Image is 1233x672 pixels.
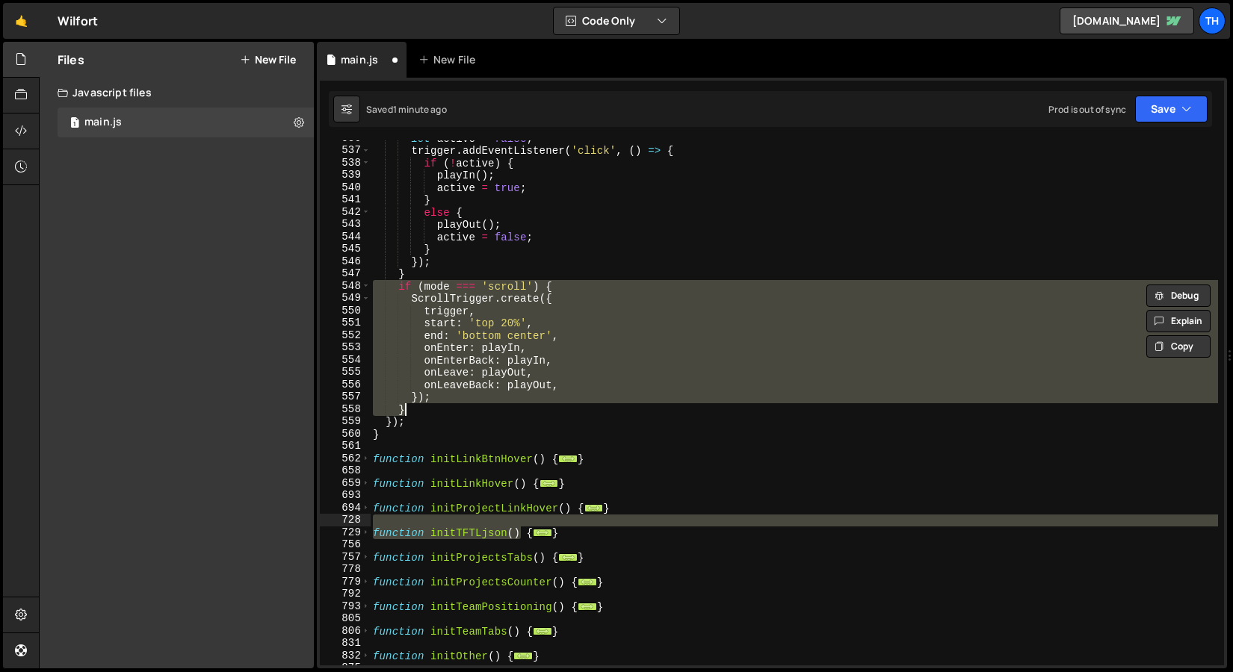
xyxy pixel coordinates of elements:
[40,78,314,108] div: Javascript files
[58,52,84,68] h2: Files
[320,354,371,367] div: 554
[3,3,40,39] a: 🤙
[320,576,371,588] div: 779
[320,231,371,243] div: 544
[540,479,559,487] span: ...
[559,454,578,462] span: ...
[1135,96,1208,122] button: Save
[320,514,371,526] div: 728
[320,292,371,305] div: 549
[1048,103,1126,116] div: Prod is out of sync
[393,103,447,116] div: 1 minute ago
[320,157,371,169] div: 538
[320,502,371,514] div: 694
[320,588,371,600] div: 792
[320,489,371,502] div: 693
[320,464,371,477] div: 658
[320,329,371,342] div: 552
[554,7,679,34] button: Code Only
[320,218,371,231] div: 543
[320,193,371,206] div: 541
[320,428,371,441] div: 560
[533,528,552,536] span: ...
[320,366,371,379] div: 555
[1146,284,1211,307] button: Debug
[1199,7,1226,34] a: Th
[320,538,371,551] div: 756
[320,612,371,625] div: 805
[533,626,552,635] span: ...
[320,169,371,181] div: 539
[1060,7,1194,34] a: [DOMAIN_NAME]
[514,651,534,659] span: ...
[366,103,447,116] div: Saved
[320,144,371,157] div: 537
[1146,335,1211,358] button: Copy
[320,305,371,317] div: 550
[320,625,371,638] div: 806
[578,602,597,610] span: ...
[320,440,371,452] div: 561
[320,267,371,280] div: 547
[320,391,371,403] div: 557
[584,503,604,511] span: ...
[320,477,371,490] div: 659
[320,317,371,329] div: 551
[341,52,378,67] div: main.js
[1146,310,1211,332] button: Explain
[240,54,296,66] button: New File
[58,12,98,30] div: Wilfort
[320,181,371,194] div: 540
[320,551,371,564] div: 757
[320,563,371,576] div: 778
[418,52,481,67] div: New File
[320,600,371,613] div: 793
[320,255,371,268] div: 546
[320,243,371,255] div: 545
[84,116,122,129] div: main.js
[58,108,314,137] div: 16468/44594.js
[320,526,371,539] div: 729
[320,415,371,428] div: 559
[320,206,371,219] div: 542
[320,379,371,391] div: 556
[320,650,371,662] div: 832
[320,403,371,416] div: 558
[320,280,371,293] div: 548
[320,452,371,465] div: 562
[578,577,597,585] span: ...
[70,118,79,130] span: 1
[320,637,371,650] div: 831
[559,553,578,561] span: ...
[320,341,371,354] div: 553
